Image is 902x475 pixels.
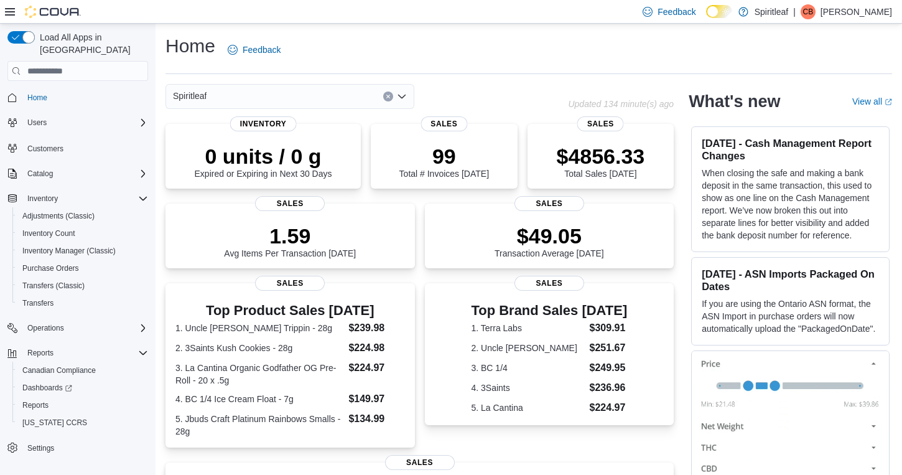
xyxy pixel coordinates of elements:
[17,261,148,276] span: Purchase Orders
[17,261,84,276] a: Purchase Orders
[706,5,732,18] input: Dark Mode
[27,323,64,333] span: Operations
[17,363,101,378] a: Canadian Compliance
[2,139,153,157] button: Customers
[12,225,153,242] button: Inventory Count
[12,207,153,225] button: Adjustments (Classic)
[421,116,467,131] span: Sales
[22,90,148,105] span: Home
[195,144,332,179] div: Expired or Expiring in Next 30 Days
[22,321,148,336] span: Operations
[195,144,332,169] p: 0 units / 0 g
[22,263,79,273] span: Purchase Orders
[27,93,47,103] span: Home
[22,346,148,360] span: Reports
[2,165,153,182] button: Catalog
[12,277,153,294] button: Transfers (Classic)
[22,211,95,221] span: Adjustments (Classic)
[22,115,148,130] span: Users
[471,322,584,334] dt: 1. Terra Labs
[702,167,879,242] p: When closing the safe and making a bank deposit in the same transaction, this used to show as one...
[17,296,58,311] a: Transfers
[17,209,100,223] a: Adjustments (Classic)
[27,169,53,179] span: Catalog
[702,298,879,335] p: If you are using the Ontario ASN format, the ASN Import in purchase orders will now automatically...
[514,196,584,211] span: Sales
[821,4,892,19] p: [PERSON_NAME]
[590,360,628,375] dd: $249.95
[495,223,604,258] div: Transaction Average [DATE]
[577,116,624,131] span: Sales
[852,96,892,106] a: View allExternal link
[17,226,148,241] span: Inventory Count
[17,380,77,395] a: Dashboards
[22,141,68,156] a: Customers
[706,18,707,19] span: Dark Mode
[2,344,153,362] button: Reports
[17,243,148,258] span: Inventory Manager (Classic)
[255,276,325,291] span: Sales
[22,346,58,360] button: Reports
[175,342,343,354] dt: 2. 3Saints Kush Cookies - 28g
[17,278,148,293] span: Transfers (Classic)
[243,44,281,56] span: Feedback
[658,6,695,18] span: Feedback
[17,278,90,293] a: Transfers (Classic)
[175,413,343,438] dt: 5. Jbuds Craft Platinum Rainbows Smalls - 28g
[590,400,628,415] dd: $224.97
[22,115,52,130] button: Users
[590,380,628,395] dd: $236.96
[22,400,49,410] span: Reports
[22,440,148,456] span: Settings
[22,166,58,181] button: Catalog
[17,415,92,430] a: [US_STATE] CCRS
[12,414,153,431] button: [US_STATE] CCRS
[175,322,343,334] dt: 1. Uncle [PERSON_NAME] Trippin - 28g
[348,321,404,336] dd: $239.98
[495,223,604,248] p: $49.05
[556,144,644,169] p: $4856.33
[255,196,325,211] span: Sales
[2,190,153,207] button: Inventory
[12,379,153,397] a: Dashboards
[22,140,148,156] span: Customers
[2,114,153,131] button: Users
[22,365,96,375] span: Canadian Compliance
[22,191,148,206] span: Inventory
[12,260,153,277] button: Purchase Orders
[2,88,153,106] button: Home
[556,144,644,179] div: Total Sales [DATE]
[12,397,153,414] button: Reports
[165,34,215,59] h1: Home
[22,166,148,181] span: Catalog
[17,296,148,311] span: Transfers
[801,4,816,19] div: Carson B
[17,415,148,430] span: Washington CCRS
[17,243,121,258] a: Inventory Manager (Classic)
[17,363,148,378] span: Canadian Compliance
[17,380,148,395] span: Dashboards
[471,303,627,318] h3: Top Brand Sales [DATE]
[17,226,80,241] a: Inventory Count
[27,443,54,453] span: Settings
[2,439,153,457] button: Settings
[25,6,81,18] img: Cova
[702,268,879,293] h3: [DATE] - ASN Imports Packaged On Dates
[17,398,53,413] a: Reports
[12,242,153,260] button: Inventory Manager (Classic)
[348,341,404,355] dd: $224.98
[399,144,489,169] p: 99
[702,137,879,162] h3: [DATE] - Cash Management Report Changes
[175,362,343,387] dt: 3. La Cantina Organic Godfather OG Pre-Roll - 20 x .5g
[22,321,69,336] button: Operations
[175,393,343,405] dt: 4. BC 1/4 Ice Cream Float - 7g
[224,223,356,248] p: 1.59
[590,321,628,336] dd: $309.91
[12,362,153,379] button: Canadian Compliance
[471,402,584,414] dt: 5. La Cantina
[22,90,52,105] a: Home
[755,4,788,19] p: Spiritleaf
[173,88,207,103] span: Spiritleaf
[224,223,356,258] div: Avg Items Per Transaction [DATE]
[568,99,674,109] p: Updated 134 minute(s) ago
